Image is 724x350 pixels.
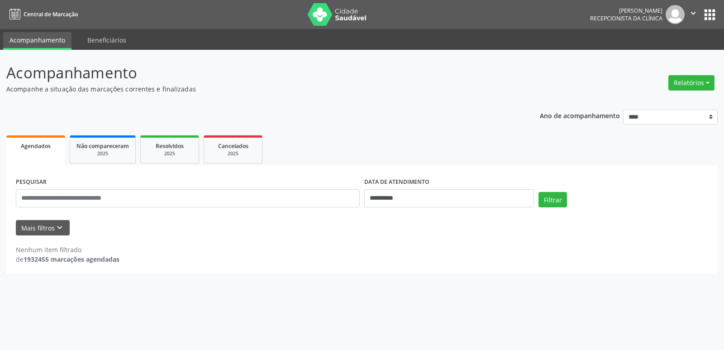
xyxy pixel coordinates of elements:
[538,192,567,207] button: Filtrar
[590,7,662,14] div: [PERSON_NAME]
[685,5,702,24] button: 
[16,175,47,189] label: PESQUISAR
[364,175,429,189] label: DATA DE ATENDIMENTO
[156,142,184,150] span: Resolvidos
[24,255,119,264] strong: 1932455 marcações agendadas
[6,7,78,22] a: Central de Marcação
[688,8,698,18] i: 
[76,142,129,150] span: Não compareceram
[81,32,133,48] a: Beneficiários
[147,150,192,157] div: 2025
[21,142,51,150] span: Agendados
[218,142,248,150] span: Cancelados
[55,223,65,233] i: keyboard_arrow_down
[3,32,71,50] a: Acompanhamento
[6,62,504,84] p: Acompanhamento
[540,110,620,121] p: Ano de acompanhamento
[16,220,70,236] button: Mais filtroskeyboard_arrow_down
[16,254,119,264] div: de
[702,7,718,23] button: apps
[16,245,119,254] div: Nenhum item filtrado
[76,150,129,157] div: 2025
[668,75,714,91] button: Relatórios
[666,5,685,24] img: img
[24,10,78,18] span: Central de Marcação
[6,84,504,94] p: Acompanhe a situação das marcações correntes e finalizadas
[210,150,256,157] div: 2025
[590,14,662,22] span: Recepcionista da clínica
